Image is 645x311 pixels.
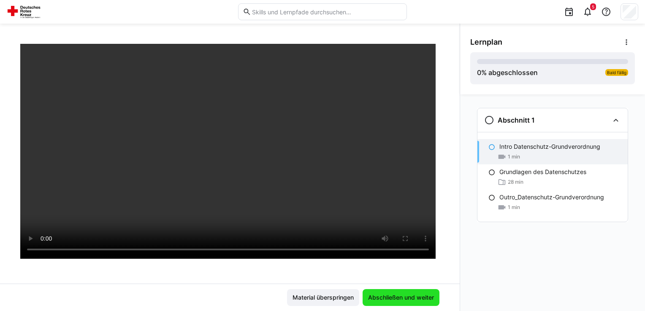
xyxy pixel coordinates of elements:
span: 1 min [508,153,520,160]
input: Skills und Lernpfade durchsuchen… [251,8,402,16]
p: Intro Datenschutz-Grundverordnung [499,142,600,151]
p: Grundlagen des Datenschutzes [499,168,586,176]
p: Outro_Datenschutz-Grundverordnung [499,193,604,201]
span: Abschließen und weiter [367,293,435,302]
h3: Abschnitt 1 [498,116,535,124]
span: Bald fällig [607,70,626,75]
span: 5 [592,4,594,9]
span: 28 min [508,179,523,185]
button: Material überspringen [287,289,359,306]
span: Material überspringen [291,293,355,302]
button: Abschließen und weiter [363,289,439,306]
span: Lernplan [470,38,502,47]
div: % abgeschlossen [477,67,538,78]
span: 1 min [508,204,520,211]
span: 0 [477,68,481,77]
